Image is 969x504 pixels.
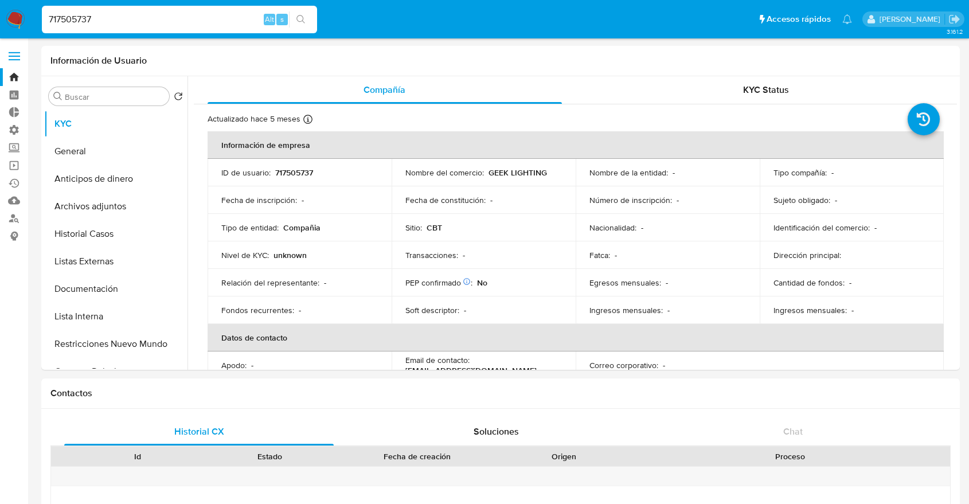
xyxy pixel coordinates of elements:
[79,451,196,462] div: Id
[50,388,951,399] h1: Contactos
[831,167,834,178] p: -
[489,167,547,178] p: GEEK LIGHTING
[463,250,465,260] p: -
[299,305,301,315] p: -
[44,193,187,220] button: Archivos adjuntos
[464,305,466,315] p: -
[212,451,328,462] div: Estado
[42,12,317,27] input: Buscar usuario o caso...
[44,330,187,358] button: Restricciones Nuevo Mundo
[842,14,852,24] a: Notificaciones
[208,131,944,159] th: Información de empresa
[427,222,442,233] p: CBT
[767,13,831,25] span: Accesos rápidos
[275,167,313,178] p: 717505737
[221,250,269,260] p: Nivel de KYC :
[280,14,284,25] span: s
[849,278,851,288] p: -
[50,55,147,67] h1: Información de Usuario
[589,305,663,315] p: Ingresos mensuales :
[773,305,847,315] p: Ingresos mensuales :
[265,14,274,25] span: Alt
[273,250,307,260] p: unknown
[302,195,304,205] p: -
[490,195,493,205] p: -
[65,92,165,102] input: Buscar
[667,305,670,315] p: -
[289,11,312,28] button: search-icon
[405,365,537,376] p: [EMAIL_ADDRESS][DOMAIN_NAME]
[251,360,253,370] p: -
[174,425,224,438] span: Historial CX
[783,425,803,438] span: Chat
[221,305,294,315] p: Fondos recurrentes :
[208,114,300,124] p: Actualizado hace 5 meses
[589,250,610,260] p: Fatca :
[773,195,830,205] p: Sujeto obligado :
[405,167,484,178] p: Nombre del comercio :
[589,167,668,178] p: Nombre de la entidad :
[405,222,422,233] p: Sitio :
[221,195,297,205] p: Fecha de inscripción :
[405,305,459,315] p: Soft descriptor :
[221,222,279,233] p: Tipo de entidad :
[405,278,472,288] p: PEP confirmado :
[474,425,519,438] span: Soluciones
[221,167,271,178] p: ID de usuario :
[673,167,675,178] p: -
[506,451,622,462] div: Origen
[615,250,617,260] p: -
[283,222,321,233] p: Compañia
[208,324,944,351] th: Datos de contacto
[851,305,854,315] p: -
[589,195,672,205] p: Número de inscripción :
[405,355,470,365] p: Email de contacto :
[364,83,405,96] span: Compañía
[44,248,187,275] button: Listas Externas
[344,451,490,462] div: Fecha de creación
[324,278,326,288] p: -
[477,278,487,288] p: No
[589,222,636,233] p: Nacionalidad :
[44,275,187,303] button: Documentación
[174,92,183,104] button: Volver al orden por defecto
[221,278,319,288] p: Relación del representante :
[874,222,877,233] p: -
[405,195,486,205] p: Fecha de constitución :
[53,92,62,101] button: Buscar
[405,250,458,260] p: Transacciones :
[773,250,841,260] p: Dirección principal :
[773,278,845,288] p: Cantidad de fondos :
[44,303,187,330] button: Lista Interna
[773,167,827,178] p: Tipo compañía :
[44,358,187,385] button: Cruces y Relaciones
[835,195,837,205] p: -
[589,360,658,370] p: Correo corporativo :
[663,360,665,370] p: -
[666,278,668,288] p: -
[44,138,187,165] button: General
[677,195,679,205] p: -
[948,13,960,25] a: Salir
[880,14,944,25] p: marianela.tarsia@mercadolibre.com
[641,222,643,233] p: -
[773,222,870,233] p: Identificación del comercio :
[44,220,187,248] button: Historial Casos
[638,451,942,462] div: Proceso
[589,278,661,288] p: Egresos mensuales :
[44,165,187,193] button: Anticipos de dinero
[44,110,187,138] button: KYC
[743,83,789,96] span: KYC Status
[221,360,247,370] p: Apodo :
